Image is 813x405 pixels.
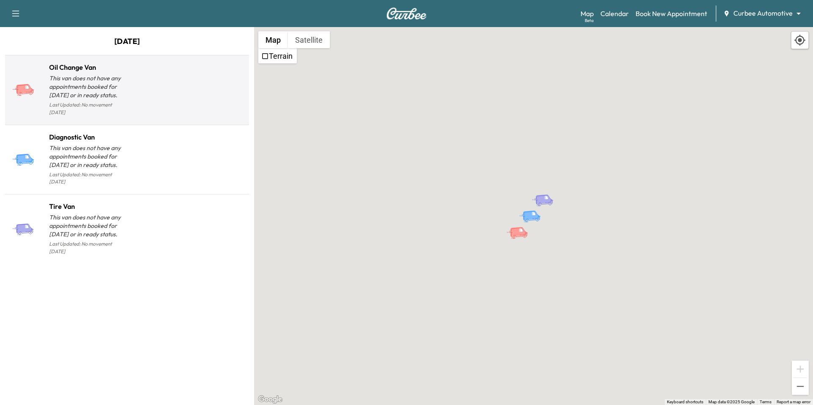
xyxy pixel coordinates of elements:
[49,132,127,142] h1: Diagnostic Van
[585,17,594,24] div: Beta
[49,201,127,211] h1: Tire Van
[269,52,293,60] label: Terrain
[288,31,330,48] button: Show satellite imagery
[600,8,629,19] a: Calendar
[49,169,127,188] p: Last Updated: No movement [DATE]
[791,31,809,49] div: Recenter map
[506,218,536,233] gmp-advanced-marker: Oil Change Van
[636,8,707,19] a: Book New Appointment
[49,144,127,169] p: This van does not have any appointments booked for [DATE] or in ready status.
[386,8,427,19] img: Curbee Logo
[792,361,809,378] button: Zoom in
[792,378,809,395] button: Zoom out
[258,48,297,63] ul: Show street map
[256,394,284,405] img: Google
[777,400,810,404] a: Report a map error
[519,201,548,216] gmp-advanced-marker: Diagnostic Van
[256,394,284,405] a: Open this area in Google Maps (opens a new window)
[667,399,703,405] button: Keyboard shortcuts
[760,400,772,404] a: Terms
[258,31,288,48] button: Show street map
[259,49,296,63] li: Terrain
[49,99,127,118] p: Last Updated: No movement [DATE]
[49,213,127,238] p: This van does not have any appointments booked for [DATE] or in ready status.
[49,62,127,72] h1: Oil Change Van
[49,74,127,99] p: This van does not have any appointments booked for [DATE] or in ready status.
[49,238,127,257] p: Last Updated: No movement [DATE]
[708,400,755,404] span: Map data ©2025 Google
[531,185,561,200] gmp-advanced-marker: Tire Van
[581,8,594,19] a: MapBeta
[733,8,793,18] span: Curbee Automotive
